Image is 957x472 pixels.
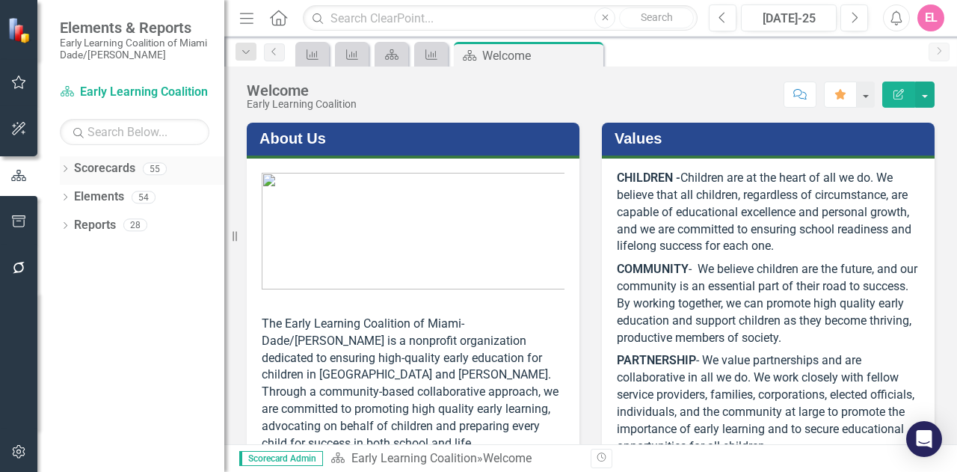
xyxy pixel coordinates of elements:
[483,451,532,465] div: Welcome
[617,353,696,367] strong: PARTNERSHIP
[74,189,124,206] a: Elements
[60,19,209,37] span: Elements & Reports
[60,84,209,101] a: Early Learning Coalition
[619,7,694,28] button: Search
[617,258,920,349] p: - We believe children are the future, and our community is an essential part of their road to suc...
[482,46,600,65] div: Welcome
[746,10,831,28] div: [DATE]-25
[617,170,920,258] p: Children are at the heart of all we do. We believe that all children, regardless of circumstance,...
[74,217,116,234] a: Reports
[617,262,689,276] strong: COMMUNITY
[330,450,579,468] div: »
[617,171,680,185] strong: CHILDREN -
[741,4,837,31] button: [DATE]-25
[641,11,673,23] span: Search
[239,451,323,466] span: Scorecard Admin
[303,5,698,31] input: Search ClearPoint...
[143,162,167,175] div: 55
[906,421,942,457] div: Open Intercom Messenger
[259,130,572,147] h3: About Us
[123,219,147,232] div: 28
[7,17,34,43] img: ClearPoint Strategy
[262,173,564,289] img: ELC_logo.jpg
[74,160,135,177] a: Scorecards
[615,130,927,147] h3: Values
[262,316,558,450] span: The Early Learning Coalition of Miami-Dade/[PERSON_NAME] is a nonprofit organization dedicated to...
[132,191,156,203] div: 54
[917,4,944,31] button: EL
[247,82,357,99] div: Welcome
[351,451,477,465] a: Early Learning Coalition
[60,37,209,61] small: Early Learning Coalition of Miami Dade/[PERSON_NAME]
[617,349,920,458] p: - We value partnerships and are collaborative in all we do. We work closely with fellow service p...
[60,119,209,145] input: Search Below...
[247,99,357,110] div: Early Learning Coalition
